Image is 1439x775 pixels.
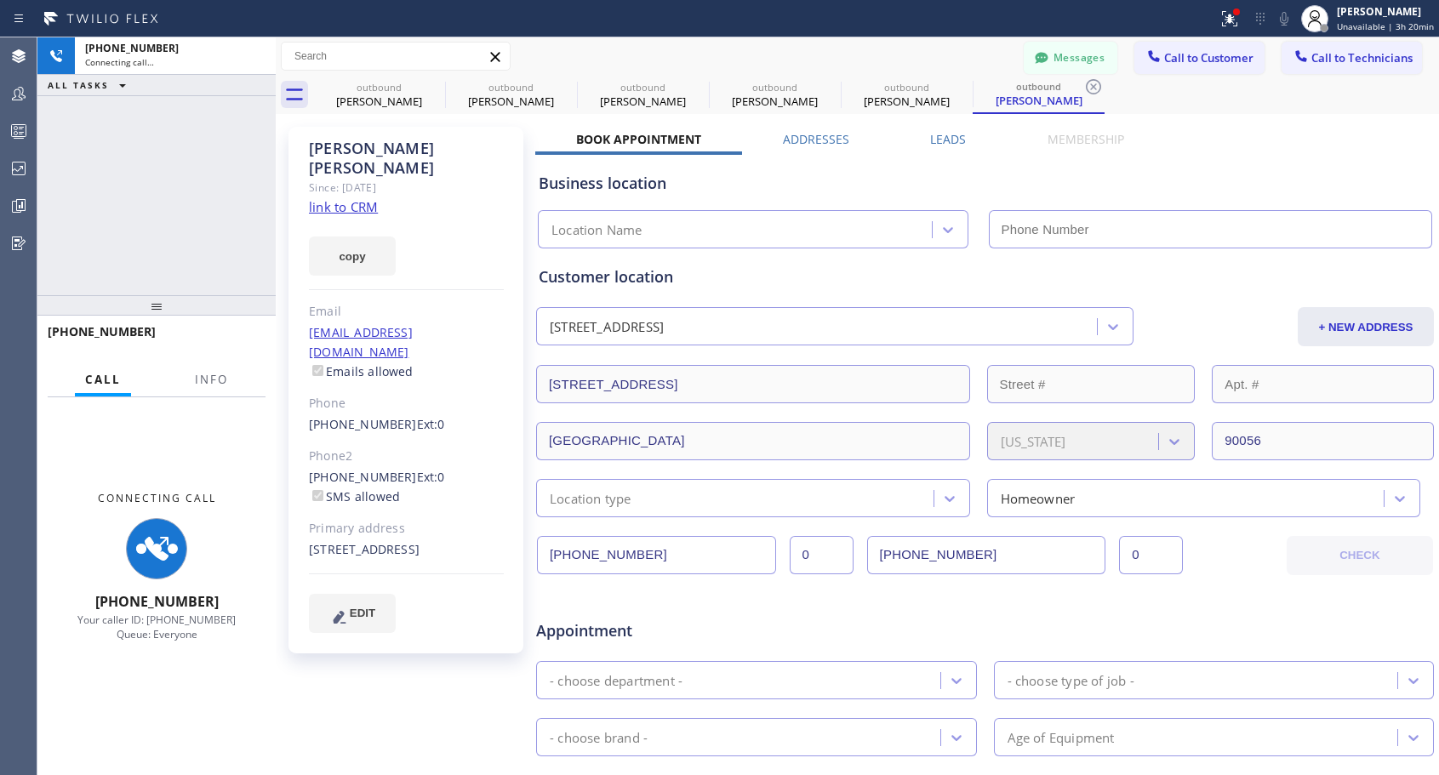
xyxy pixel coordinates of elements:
[536,422,970,460] input: City
[350,607,375,619] span: EDIT
[537,536,776,574] input: Phone Number
[1134,42,1265,74] button: Call to Customer
[309,594,396,633] button: EDIT
[447,94,575,109] div: [PERSON_NAME]
[1008,727,1115,747] div: Age of Equipment
[974,76,1103,112] div: Eric Mccloud
[550,317,664,337] div: [STREET_ADDRESS]
[539,172,1431,195] div: Business location
[711,81,839,94] div: outbound
[550,670,682,690] div: - choose department -
[85,372,121,387] span: Call
[309,488,400,504] label: SMS allowed
[1337,4,1434,19] div: [PERSON_NAME]
[790,536,854,574] input: Ext.
[85,41,179,55] span: [PHONE_NUMBER]
[536,365,970,403] input: Address
[1048,131,1124,147] label: Membership
[1008,670,1134,690] div: - choose type of job -
[1337,20,1434,32] span: Unavailable | 3h 20min
[579,76,707,114] div: Raymond Sanchez
[1298,307,1434,346] button: + NEW ADDRESS
[312,365,323,376] input: Emails allowed
[309,416,417,432] a: [PHONE_NUMBER]
[576,131,701,147] label: Book Appointment
[309,198,378,215] a: link to CRM
[536,619,833,642] span: Appointment
[550,727,648,747] div: - choose brand -
[987,365,1196,403] input: Street #
[1311,50,1413,66] span: Call to Technicians
[77,613,236,641] span: Your caller ID: [PHONE_NUMBER] Queue: Everyone
[95,592,219,611] span: [PHONE_NUMBER]
[309,447,504,466] div: Phone2
[185,363,238,396] button: Info
[98,491,216,505] span: Connecting Call
[282,43,510,70] input: Search
[579,81,707,94] div: outbound
[75,363,131,396] button: Call
[579,94,707,109] div: [PERSON_NAME]
[309,302,504,322] div: Email
[315,94,443,109] div: [PERSON_NAME]
[711,76,839,114] div: Jason Warschauer
[1212,365,1434,403] input: Apt. #
[85,56,154,68] span: Connecting call…
[1212,422,1434,460] input: ZIP
[48,79,109,91] span: ALL TASKS
[312,490,323,501] input: SMS allowed
[1282,42,1422,74] button: Call to Technicians
[539,265,1431,288] div: Customer location
[842,81,971,94] div: outbound
[37,75,143,95] button: ALL TASKS
[48,323,156,339] span: [PHONE_NUMBER]
[309,519,504,539] div: Primary address
[550,488,631,508] div: Location type
[447,81,575,94] div: outbound
[1272,7,1296,31] button: Mute
[417,469,445,485] span: Ext: 0
[315,81,443,94] div: outbound
[309,236,396,276] button: copy
[309,394,504,413] div: Phone
[867,536,1106,574] input: Phone Number 2
[309,363,414,379] label: Emails allowed
[309,178,504,197] div: Since: [DATE]
[1001,488,1076,508] div: Homeowner
[417,416,445,432] span: Ext: 0
[842,76,971,114] div: Eric Mccloud
[447,76,575,114] div: Raymond Sanchez
[309,540,504,560] div: [STREET_ADDRESS]
[1164,50,1253,66] span: Call to Customer
[989,210,1433,248] input: Phone Number
[309,139,504,178] div: [PERSON_NAME] [PERSON_NAME]
[930,131,966,147] label: Leads
[1119,536,1183,574] input: Ext. 2
[974,80,1103,93] div: outbound
[974,93,1103,108] div: [PERSON_NAME]
[195,372,228,387] span: Info
[842,94,971,109] div: [PERSON_NAME]
[783,131,849,147] label: Addresses
[309,324,413,360] a: [EMAIL_ADDRESS][DOMAIN_NAME]
[1024,42,1117,74] button: Messages
[551,220,642,240] div: Location Name
[315,76,443,114] div: Raymond Sanchez
[1287,536,1433,575] button: CHECK
[711,94,839,109] div: [PERSON_NAME]
[309,469,417,485] a: [PHONE_NUMBER]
